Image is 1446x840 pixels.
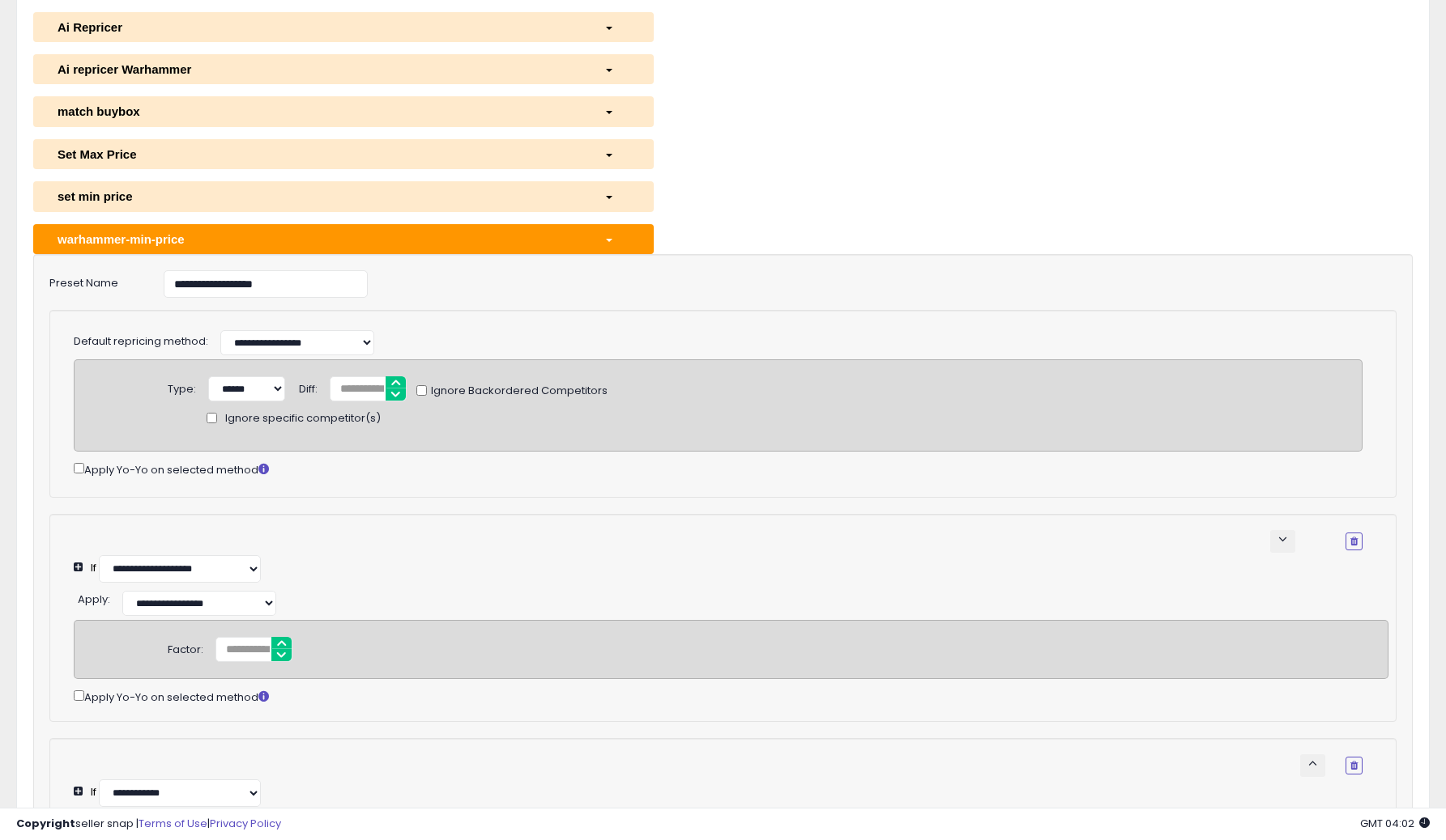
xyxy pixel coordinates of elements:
div: Apply Yo-Yo on selected method [74,687,1388,706]
strong: Copyright [16,816,75,831]
button: keyboard_arrow_up [1300,754,1325,777]
div: Type: [168,376,196,397]
div: Apply Yo-Yo on selected method [74,460,1363,478]
div: Ai repricer Warhammer [45,61,592,78]
i: Remove Condition [1350,761,1358,770]
div: match buybox [45,103,592,120]
button: keyboard_arrow_down [1270,530,1295,553]
div: Ai Repricer [45,19,592,36]
div: warhammer-min-price [45,231,592,248]
label: Default repricing method: [74,334,208,350]
div: Diff: [299,376,318,397]
span: Ignore Backordered Competitors [427,384,608,399]
span: Apply [78,592,108,607]
div: Factor: [168,637,203,658]
span: Ignore specific competitor(s) [225,411,381,426]
span: keyboard_arrow_down [1275,532,1290,547]
a: Terms of Use [139,816,207,831]
a: Privacy Policy [210,816,281,831]
i: Remove Condition [1350,537,1358,546]
button: Set Max Price [33,139,654,169]
button: warhammer-min-price [33,224,654,254]
div: set min price [45,188,592,205]
button: Ai repricer Warhammer [33,54,654,84]
button: set min price [33,181,654,211]
label: Preset Name [37,270,151,291]
button: match buybox [33,96,654,126]
div: seller snap | | [16,817,281,832]
div: Set Max Price [45,146,592,163]
span: keyboard_arrow_up [1305,756,1320,771]
span: 2025-09-17 04:02 GMT [1360,816,1430,831]
button: Ai Repricer [33,12,654,42]
div: : [78,587,110,608]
